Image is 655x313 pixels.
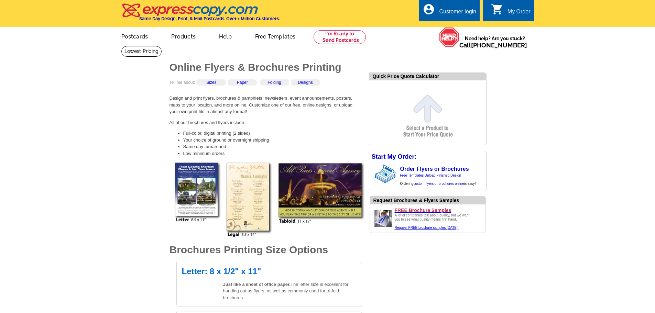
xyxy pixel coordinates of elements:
[139,16,280,21] h4: Same Day Design, Print, & Mail Postcards. Over 1 Million Customers.
[423,3,435,15] i: account_circle
[507,9,531,18] div: My Order
[395,213,474,230] div: A lot of companies talk about quality, but we want you to see what quality means first hand.
[183,130,362,137] li: Full-color, digital printing (2 sided)
[244,28,307,44] a: Free Templates
[369,73,486,80] div: Quick Price Quote Calculator
[395,207,483,213] a: FREE Brochure Samples
[160,28,207,44] a: Products
[121,8,280,21] a: Same Day Design, Print, & Mail Postcards. Over 1 Million Customers.
[373,208,393,229] img: Request FREE samples of our brochures printing
[183,150,362,157] li: Low minimum orders
[459,35,531,49] span: Need help? Are you stuck?
[237,80,248,85] a: Paper
[183,143,362,150] li: Same day turnaround
[170,245,362,255] h1: Brochures Printing Size Options
[491,3,503,15] i: shopping_cart
[170,95,362,115] p: Design and print flyers, brochures & pamphlets, newsletters, event announcements, posters, maps t...
[268,80,281,85] a: Folding
[170,62,362,72] h1: Online Flyers & Brochures Printing
[298,80,313,85] a: Designs
[170,79,362,91] div: Tell me about:
[110,28,159,44] a: Postcards
[183,137,362,144] li: Your choice of ground or overnight shipping
[223,281,357,301] p: The letter size is excellent for handing out as flyers, as well as commonly used for tri-fold bro...
[223,282,291,287] span: Just like a sheet of office paper.
[369,151,486,163] div: Start My Order:
[413,182,464,186] a: custom flyers or brochures online
[471,42,527,49] a: [PHONE_NUMBER]
[375,163,399,185] img: stack of brochures with custom content
[373,225,393,230] a: Request FREE samples of our brochures printing
[400,174,476,186] span: | Ordering is easy!
[173,162,365,238] img: full-color flyers and brochures
[400,174,424,177] a: Free Templates
[491,8,531,16] a: shopping_cart My Order
[400,166,469,172] a: Order Flyers or Brochures
[439,27,459,47] img: help
[182,267,357,276] h2: Letter: 8 x 1/2" x 11"
[439,9,476,18] div: Customer login
[425,174,461,177] a: Upload Finished Design
[170,119,362,126] p: All of our brochures and flyers include:
[208,28,243,44] a: Help
[423,8,476,16] a: account_circle Customer login
[373,197,485,204] div: Want to know how your brochure printing will look before you order it? Check our work.
[395,226,459,230] a: Request FREE samples of our flyer & brochure printing.
[459,42,527,49] span: Call
[369,163,375,185] img: background image for brochures and flyers arrow
[206,80,216,85] a: Sizes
